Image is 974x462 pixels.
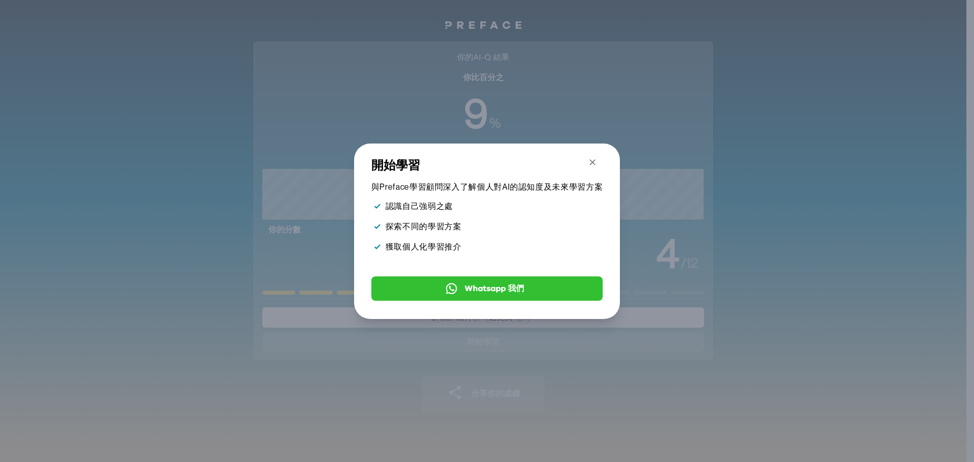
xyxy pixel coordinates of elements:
[371,182,603,192] p: 與Preface學習顧問深入了解個人對AI的認知度及未來學習方案
[371,241,603,253] li: 獲取個人化學習推介
[465,282,524,295] span: Whatsapp 我們
[371,221,603,233] li: 探索不同的學習方案
[371,276,603,301] button: Whatsapp 我們
[371,158,603,174] h3: 開始學習
[371,200,603,212] li: 認識自己強弱之處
